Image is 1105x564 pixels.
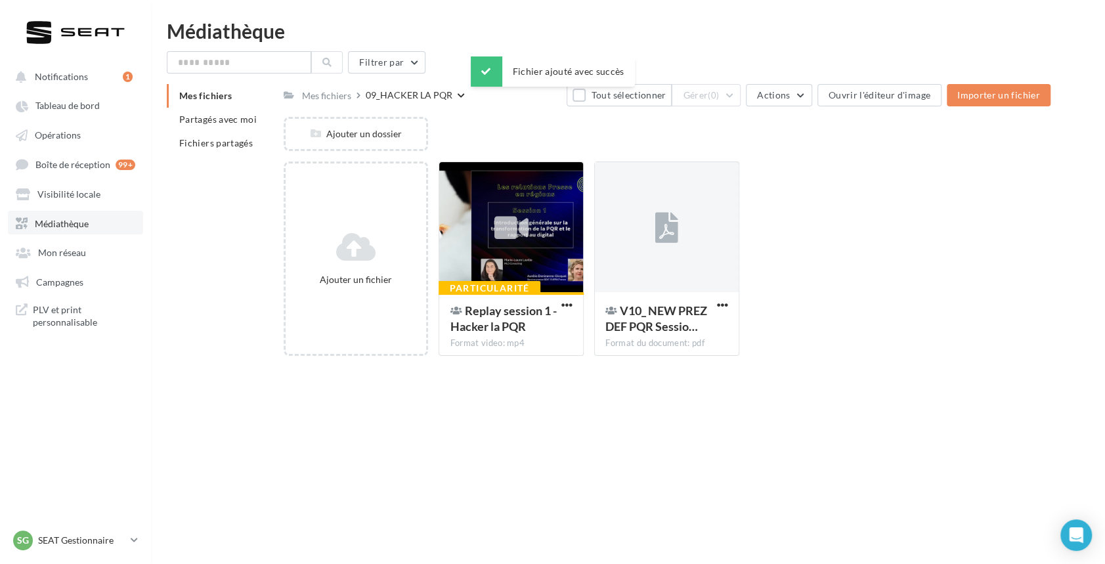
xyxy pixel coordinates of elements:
button: Actions [746,84,812,106]
span: Mes fichiers [179,90,232,101]
span: SG [17,534,29,547]
span: Importer un fichier [957,89,1040,100]
button: Ouvrir l'éditeur d'image [817,84,942,106]
span: Opérations [35,129,81,141]
a: Tableau de bord [8,93,143,117]
p: SEAT Gestionnaire [38,534,125,547]
button: Notifications 1 [8,64,138,88]
a: Campagnes [8,269,143,293]
div: Open Intercom Messenger [1060,519,1092,551]
button: Gérer(0) [672,84,741,106]
span: Actions [757,89,790,100]
span: Notifications [35,71,88,82]
span: (0) [708,90,719,100]
span: Médiathèque [35,217,89,228]
button: Importer un fichier [947,84,1051,106]
a: SG SEAT Gestionnaire [11,528,141,553]
span: Mon réseau [38,247,86,258]
div: Fichier ajouté avec succès [470,56,634,87]
div: 09_HACKER LA PQR [366,89,452,102]
a: PLV et print personnalisable [8,298,143,334]
a: Opérations [8,123,143,146]
div: Mes fichiers [302,89,351,102]
span: Partagés avec moi [179,114,257,125]
span: Visibilité locale [37,188,100,200]
div: Ajouter un fichier [291,273,422,286]
span: Fichiers partagés [179,137,253,148]
div: Format video: mp4 [450,337,573,349]
a: Visibilité locale [8,181,143,205]
div: 1 [123,72,133,82]
div: Particularité [439,281,540,295]
div: Format du document: pdf [605,337,728,349]
a: Boîte de réception 99+ [8,152,143,176]
div: Ajouter un dossier [286,127,427,141]
span: Campagnes [36,276,83,287]
span: Boîte de réception [35,159,110,170]
span: V10_ NEW PREZ DEF PQR Session 1 250925_ DEF partage [605,303,707,334]
button: Tout sélectionner [567,84,672,106]
span: Tableau de bord [35,100,100,112]
button: Filtrer par [348,51,425,74]
div: Médiathèque [167,21,1089,41]
span: PLV et print personnalisable [33,303,135,329]
a: Médiathèque [8,211,143,234]
div: 99+ [116,160,135,170]
span: Replay session 1 - Hacker la PQR [450,303,556,334]
a: Mon réseau [8,240,143,263]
